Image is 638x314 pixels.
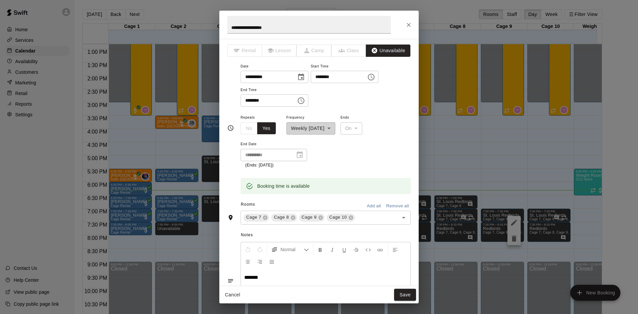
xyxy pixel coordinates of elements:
[294,70,308,84] button: Choose date, selected date is Aug 12, 2025
[227,45,262,57] span: The type of an existing booking cannot be changed
[315,244,326,256] button: Format Bold
[244,214,269,222] div: Cage 7
[257,122,276,135] button: Yes
[241,122,276,135] div: outlined button group
[363,244,374,256] button: Insert Code
[254,256,266,267] button: Right Align
[271,214,297,222] div: Cage 8
[294,94,308,107] button: Choose time, selected time is 7:30 PM
[227,277,234,284] svg: Notes
[374,244,386,256] button: Insert Link
[245,162,302,169] p: (Ends: [DATE])
[280,246,304,253] span: Normal
[299,214,319,221] span: Cage 9
[227,214,234,221] svg: Rooms
[271,214,291,221] span: Cage 8
[363,201,384,211] button: Add all
[297,45,332,57] span: The type of an existing booking cannot be changed
[341,122,363,135] div: On
[242,256,254,267] button: Center Align
[257,180,310,192] div: Booking time is available
[227,125,234,131] svg: Timing
[339,244,350,256] button: Format Underline
[327,214,350,221] span: Cage 10
[311,62,378,71] span: Start Time
[403,19,415,31] button: Close
[327,244,338,256] button: Format Italics
[268,244,312,256] button: Formatting Options
[286,113,335,122] span: Frequency
[241,113,281,122] span: Repeats
[394,289,416,301] button: Save
[399,213,408,222] button: Open
[365,70,378,84] button: Choose time, selected time is 7:00 PM
[366,45,410,57] button: Unavailable
[332,45,367,57] span: The type of an existing booking cannot be changed
[266,256,277,267] button: Justify Align
[244,214,264,221] span: Cage 7
[241,202,255,207] span: Rooms
[241,86,308,95] span: End Time
[241,62,308,71] span: Date
[254,244,266,256] button: Redo
[299,214,325,222] div: Cage 9
[389,244,401,256] button: Left Align
[241,230,411,241] span: Notes
[351,244,362,256] button: Format Strikethrough
[341,113,363,122] span: Ends
[222,289,243,301] button: Cancel
[384,201,411,211] button: Remove all
[327,214,355,222] div: Cage 10
[242,244,254,256] button: Undo
[241,140,307,149] span: End Date
[262,45,297,57] span: The type of an existing booking cannot be changed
